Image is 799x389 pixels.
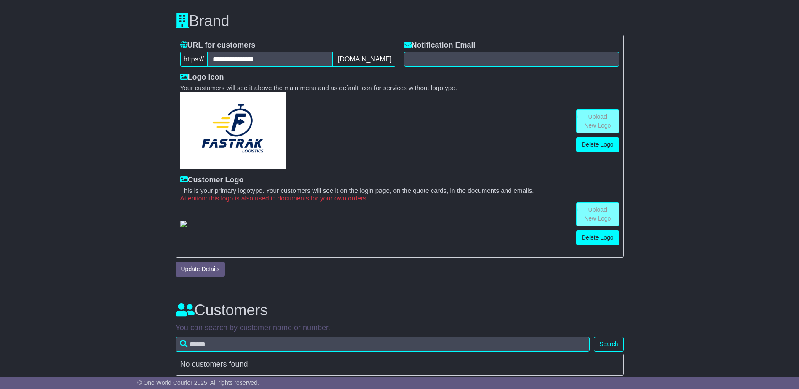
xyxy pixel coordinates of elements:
[180,52,208,67] span: https://
[176,262,225,277] button: Update Details
[576,109,619,133] a: Upload New Logo
[176,302,624,319] h3: Customers
[180,73,224,82] label: Logo Icon
[180,176,244,185] label: Customer Logo
[176,323,624,333] p: You can search by customer name or number.
[180,187,619,194] small: This is your primary logotype. Your customers will see it on the login page, on the quote cards, ...
[594,337,623,352] button: Search
[332,52,395,67] span: .[DOMAIN_NAME]
[180,41,256,50] label: URL for customers
[404,41,476,50] label: Notification Email
[576,230,619,245] a: Delete Logo
[137,379,259,386] span: © One World Courier 2025. All rights reserved.
[180,194,619,202] small: Attention: this logo is also used in documents for your own orders.
[180,92,286,169] img: 4fOUgWYUCuAAAAAASUVORK5CYII=
[180,221,187,227] img: GetCustomerLogo
[176,13,624,29] h3: Brand
[180,360,619,369] div: No customers found
[180,84,619,92] small: Your customers will see it above the main menu and as default icon for services without logotype.
[576,137,619,152] a: Delete Logo
[576,202,619,226] a: Upload New Logo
